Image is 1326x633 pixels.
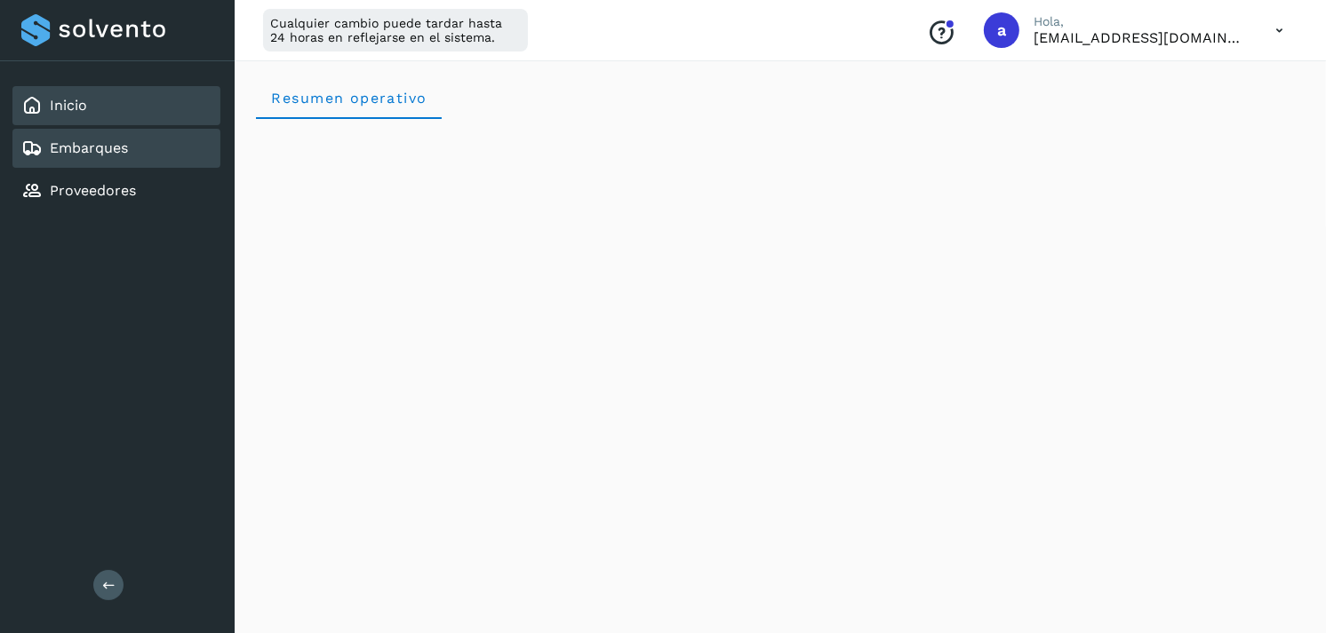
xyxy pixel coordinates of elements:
p: alejperez@niagarawater.com [1034,29,1247,46]
div: Proveedores [12,171,220,210]
span: Resumen operativo [270,90,427,107]
a: Proveedores [50,182,136,199]
div: Inicio [12,86,220,125]
div: Cualquier cambio puede tardar hasta 24 horas en reflejarse en el sistema. [263,9,528,51]
a: Inicio [50,97,87,114]
a: Embarques [50,139,128,156]
div: Embarques [12,129,220,168]
p: Hola, [1034,14,1247,29]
